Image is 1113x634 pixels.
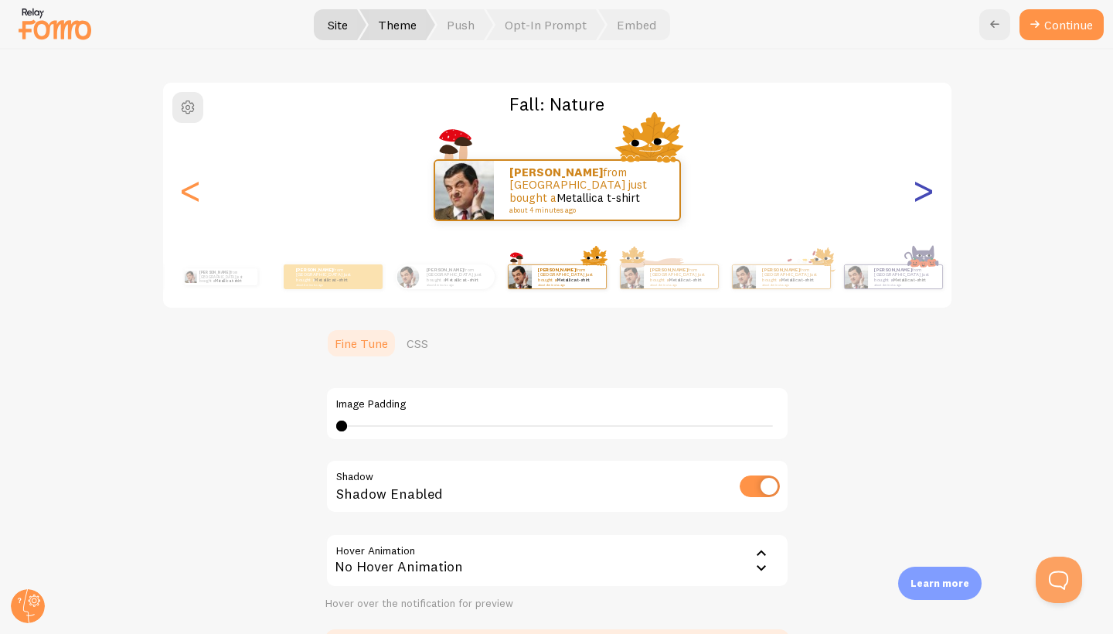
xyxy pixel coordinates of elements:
[435,161,494,220] img: Fomo
[325,533,789,588] div: No Hover Animation
[16,4,94,43] img: fomo-relay-logo-orange.svg
[182,135,200,246] div: Previous slide
[621,265,644,288] img: Fomo
[325,459,789,516] div: Shadow Enabled
[427,267,464,273] strong: [PERSON_NAME]
[762,283,822,286] small: about 4 minutes ago
[650,267,712,286] p: from [GEOGRAPHIC_DATA] just bought a
[669,277,703,283] a: Metallica t-shirt
[445,277,478,283] a: Metallica t-shirt
[509,165,603,179] strong: [PERSON_NAME]
[185,271,197,283] img: Fomo
[874,283,934,286] small: about 4 minutes ago
[325,328,397,359] a: Fine Tune
[898,567,982,600] div: Learn more
[427,267,488,286] p: from [GEOGRAPHIC_DATA] just bought a
[1036,557,1082,603] iframe: Help Scout Beacon - Open
[215,278,241,283] a: Metallica t-shirt
[296,267,333,273] strong: [PERSON_NAME]
[538,283,598,286] small: about 4 minutes ago
[336,397,778,411] label: Image Padding
[893,277,927,283] a: Metallica t-shirt
[762,267,799,273] strong: [PERSON_NAME]
[509,166,664,214] p: from [GEOGRAPHIC_DATA] just bought a
[650,283,710,286] small: about 4 minutes ago
[427,283,487,286] small: about 4 minutes ago
[845,265,868,288] img: Fomo
[397,328,437,359] a: CSS
[325,597,789,611] div: Hover over the notification for preview
[397,265,420,288] img: Fomo
[556,190,640,205] a: Metallica t-shirt
[781,277,815,283] a: Metallica t-shirt
[163,92,951,116] h2: Fall: Nature
[296,283,356,286] small: about 4 minutes ago
[538,267,575,273] strong: [PERSON_NAME]
[874,267,911,273] strong: [PERSON_NAME]
[914,135,933,246] div: Next slide
[509,206,659,214] small: about 4 minutes ago
[733,265,756,288] img: Fomo
[874,267,936,286] p: from [GEOGRAPHIC_DATA] just bought a
[296,267,358,286] p: from [GEOGRAPHIC_DATA] just bought a
[315,277,348,283] a: Metallica t-shirt
[509,265,532,288] img: Fomo
[199,268,251,285] p: from [GEOGRAPHIC_DATA] just bought a
[910,576,969,591] p: Learn more
[538,267,600,286] p: from [GEOGRAPHIC_DATA] just bought a
[650,267,687,273] strong: [PERSON_NAME]
[199,270,230,274] strong: [PERSON_NAME]
[557,277,591,283] a: Metallica t-shirt
[762,267,824,286] p: from [GEOGRAPHIC_DATA] just bought a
